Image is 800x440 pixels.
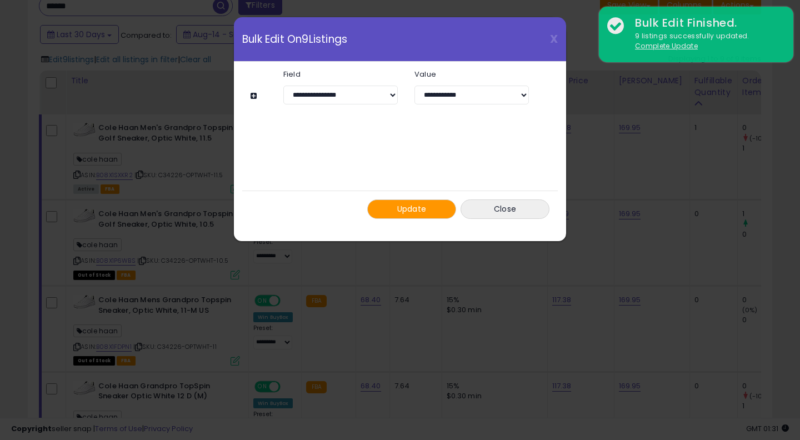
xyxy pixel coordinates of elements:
div: 9 listings successfully updated. [627,31,785,52]
div: Bulk Edit Finished. [627,15,785,31]
span: X [550,31,558,47]
span: Bulk Edit On 9 Listings [242,34,347,44]
label: Value [406,71,537,78]
label: Field [275,71,406,78]
button: Close [461,199,549,219]
span: Update [397,203,427,214]
u: Complete Update [635,41,698,51]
